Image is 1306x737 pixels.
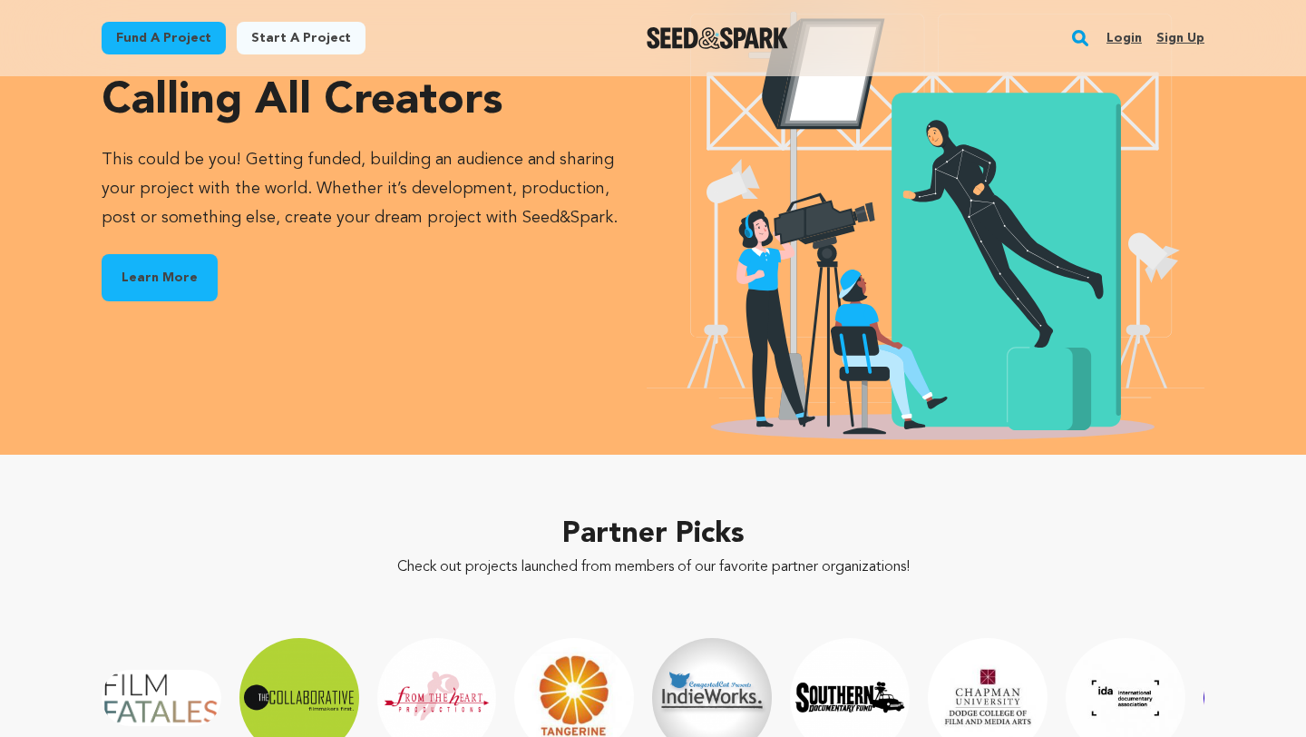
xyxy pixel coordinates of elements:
p: This could be you! Getting funded, building an audience and sharing your project with the world. ... [102,145,646,232]
a: Seed&Spark Homepage [647,27,789,49]
h2: Partner Picks [102,513,1204,556]
a: Learn More [102,254,218,301]
a: Sign up [1156,24,1204,53]
img: Film Fatales [102,670,221,726]
a: Fund a project [102,22,226,54]
a: Login [1106,24,1142,53]
img: Seed&Spark Logo Dark Mode [647,27,789,49]
p: Check out projects launched from members of our favorite partner organizations! [102,556,1204,578]
h3: Calling all creators [102,80,646,123]
a: Start a project [237,22,365,54]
